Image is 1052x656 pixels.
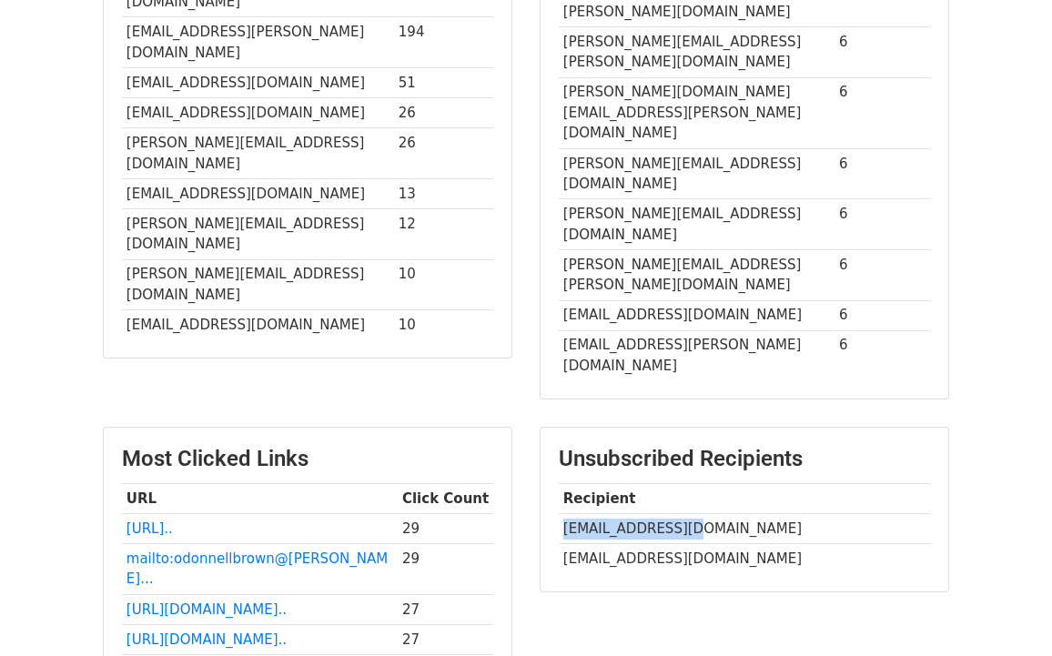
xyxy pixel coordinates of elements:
[559,544,930,574] td: [EMAIL_ADDRESS][DOMAIN_NAME]
[835,249,930,300] td: 6
[126,520,173,537] a: [URL]..
[559,77,835,148] td: [PERSON_NAME][DOMAIN_NAME][EMAIL_ADDRESS][PERSON_NAME][DOMAIN_NAME]
[835,330,930,380] td: 6
[122,483,398,513] th: URL
[122,17,394,68] td: [EMAIL_ADDRESS][PERSON_NAME][DOMAIN_NAME]
[835,77,930,148] td: 6
[394,17,493,68] td: 194
[394,259,493,310] td: 10
[394,310,493,340] td: 10
[398,594,493,624] td: 27
[835,300,930,330] td: 6
[398,483,493,513] th: Click Count
[122,259,394,310] td: [PERSON_NAME][EMAIL_ADDRESS][DOMAIN_NAME]
[398,514,493,544] td: 29
[559,249,835,300] td: [PERSON_NAME][EMAIL_ADDRESS][PERSON_NAME][DOMAIN_NAME]
[126,550,388,588] a: mailto:odonnellbrown@[PERSON_NAME]...
[394,178,493,208] td: 13
[394,98,493,128] td: 26
[398,544,493,595] td: 29
[559,446,930,472] h3: Unsubscribed Recipients
[559,27,835,78] td: [PERSON_NAME][EMAIL_ADDRESS][PERSON_NAME][DOMAIN_NAME]
[559,330,835,380] td: [EMAIL_ADDRESS][PERSON_NAME][DOMAIN_NAME]
[122,128,394,179] td: [PERSON_NAME][EMAIL_ADDRESS][DOMAIN_NAME]
[835,199,930,250] td: 6
[394,208,493,259] td: 12
[559,300,835,330] td: [EMAIL_ADDRESS][DOMAIN_NAME]
[559,483,930,513] th: Recipient
[122,208,394,259] td: [PERSON_NAME][EMAIL_ADDRESS][DOMAIN_NAME]
[835,148,930,199] td: 6
[122,310,394,340] td: [EMAIL_ADDRESS][DOMAIN_NAME]
[122,68,394,98] td: [EMAIL_ADDRESS][DOMAIN_NAME]
[559,148,835,199] td: [PERSON_NAME][EMAIL_ADDRESS][DOMAIN_NAME]
[126,631,287,648] a: [URL][DOMAIN_NAME]..
[122,178,394,208] td: [EMAIL_ADDRESS][DOMAIN_NAME]
[559,514,930,544] td: [EMAIL_ADDRESS][DOMAIN_NAME]
[126,601,287,618] a: [URL][DOMAIN_NAME]..
[559,199,835,250] td: [PERSON_NAME][EMAIL_ADDRESS][DOMAIN_NAME]
[122,98,394,128] td: [EMAIL_ADDRESS][DOMAIN_NAME]
[398,624,493,654] td: 27
[122,446,493,472] h3: Most Clicked Links
[835,27,930,78] td: 6
[394,128,493,179] td: 26
[961,569,1052,656] iframe: Chat Widget
[394,68,493,98] td: 51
